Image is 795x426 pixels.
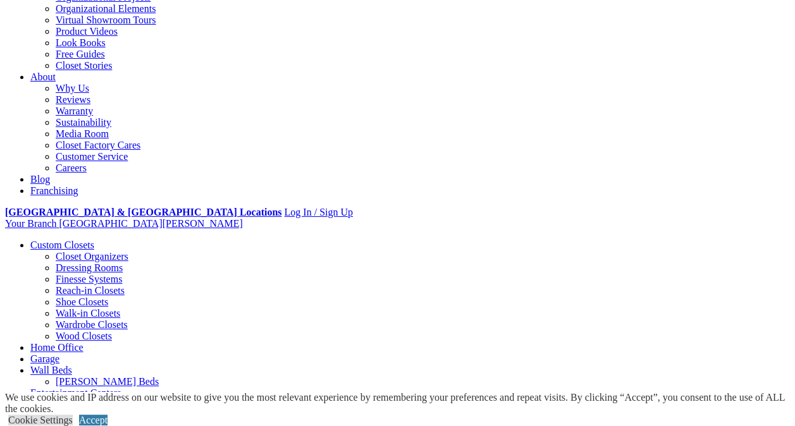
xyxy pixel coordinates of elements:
[5,218,243,229] a: Your Branch [GEOGRAPHIC_DATA][PERSON_NAME]
[30,342,83,353] a: Home Office
[56,308,120,319] a: Walk-in Closets
[79,415,108,425] a: Accept
[56,15,156,25] a: Virtual Showroom Tours
[56,376,159,387] a: [PERSON_NAME] Beds
[56,94,90,105] a: Reviews
[30,387,121,398] a: Entertainment Centers
[56,117,111,128] a: Sustainability
[56,106,93,116] a: Warranty
[30,185,78,196] a: Franchising
[30,71,56,82] a: About
[30,174,50,185] a: Blog
[5,207,281,217] a: [GEOGRAPHIC_DATA] & [GEOGRAPHIC_DATA] Locations
[284,207,352,217] a: Log In / Sign Up
[56,37,106,48] a: Look Books
[56,83,89,94] a: Why Us
[56,262,123,273] a: Dressing Rooms
[56,128,109,139] a: Media Room
[56,251,128,262] a: Closet Organizers
[56,162,87,173] a: Careers
[5,392,795,415] div: We use cookies and IP address on our website to give you the most relevant experience by remember...
[56,26,118,37] a: Product Videos
[56,285,125,296] a: Reach-in Closets
[56,319,128,330] a: Wardrobe Closets
[56,331,112,341] a: Wood Closets
[56,274,122,284] a: Finesse Systems
[5,218,56,229] span: Your Branch
[30,365,72,375] a: Wall Beds
[56,140,140,150] a: Closet Factory Cares
[56,49,105,59] a: Free Guides
[30,353,59,364] a: Garage
[59,218,242,229] span: [GEOGRAPHIC_DATA][PERSON_NAME]
[56,60,112,71] a: Closet Stories
[56,3,156,14] a: Organizational Elements
[56,151,128,162] a: Customer Service
[56,296,108,307] a: Shoe Closets
[30,240,94,250] a: Custom Closets
[8,415,73,425] a: Cookie Settings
